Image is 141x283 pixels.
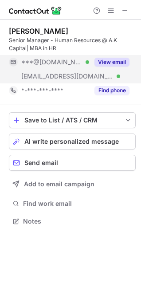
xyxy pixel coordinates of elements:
button: Find work email [9,197,136,210]
div: [PERSON_NAME] [9,27,68,35]
div: Save to List / ATS / CRM [24,117,120,124]
span: Send email [24,159,58,166]
div: Senior Manager - Human Resources @ A.K Capital| MBA in HR [9,36,136,52]
span: Find work email [23,200,132,208]
button: Reveal Button [94,58,129,67]
button: Reveal Button [94,86,129,95]
button: Add to email campaign [9,176,136,192]
span: Add to email campaign [24,181,94,188]
span: [EMAIL_ADDRESS][DOMAIN_NAME] [21,72,114,80]
button: save-profile-one-click [9,112,136,128]
img: ContactOut v5.3.10 [9,5,62,16]
button: Send email [9,155,136,171]
button: AI write personalized message [9,134,136,149]
button: Notes [9,215,136,228]
span: ***@[DOMAIN_NAME] [21,58,82,66]
span: AI write personalized message [24,138,119,145]
span: Notes [23,217,132,225]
